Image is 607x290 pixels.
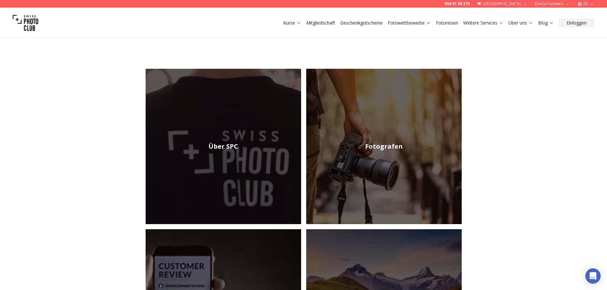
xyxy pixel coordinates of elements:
a: Mitgliedschaft [306,20,335,26]
img: Fotograf Buchen [306,69,462,224]
a: Über uns [509,20,533,26]
button: Fotowettbewerbe [385,18,433,27]
h2: Über SPC [208,142,238,151]
a: Weitere Services [463,20,503,26]
a: Geschenkgutscheine [340,20,383,26]
button: Kurse [281,18,304,27]
a: Über SPC [146,69,301,224]
h2: Fotografen [365,142,403,151]
a: Blog [538,20,554,26]
button: Einloggen [559,18,594,27]
a: Kurse [283,20,301,26]
a: Fotowettbewerbe [388,20,431,26]
button: Weitere Services [461,18,506,27]
button: Über uns [506,18,536,27]
a: Fotografen [306,69,462,224]
button: Mitgliedschaft [304,18,338,27]
button: Geschenkgutscheine [338,18,385,27]
div: Open Intercom Messenger [585,268,601,284]
a: 058 51 00 270 [444,1,470,6]
img: Fotograf Buchen [146,69,301,224]
button: Fotoreisen [433,18,461,27]
img: Swiss photo club [13,10,38,36]
a: Fotoreisen [436,20,458,26]
button: Blog [536,18,556,27]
